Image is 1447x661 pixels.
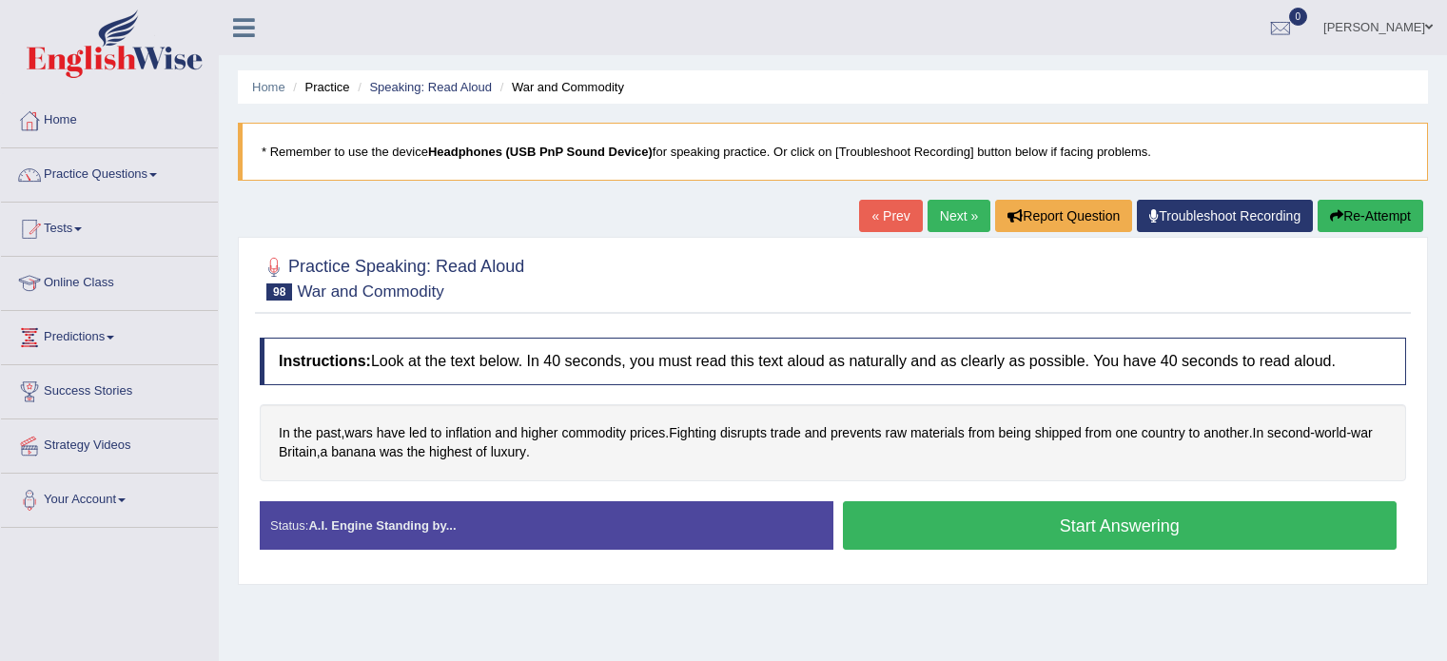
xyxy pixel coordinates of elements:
[1,257,218,304] a: Online Class
[279,442,317,462] span: Click to see word definition
[369,80,492,94] a: Speaking: Read Aloud
[260,338,1406,385] h4: Look at the text below. In 40 seconds, you must read this text aloud as naturally and as clearly ...
[1,474,218,521] a: Your Account
[1189,423,1201,443] span: Click to see word definition
[805,423,827,443] span: Click to see word definition
[521,423,558,443] span: Click to see word definition
[720,423,767,443] span: Click to see word definition
[496,78,624,96] li: War and Commodity
[1,203,218,250] a: Tests
[1,419,218,467] a: Strategy Videos
[297,282,443,301] small: War and Commodity
[476,442,487,462] span: Click to see word definition
[279,423,290,443] span: Click to see word definition
[1137,200,1313,232] a: Troubleshoot Recording
[294,423,312,443] span: Click to see word definition
[885,423,907,443] span: Click to see word definition
[1267,423,1310,443] span: Click to see word definition
[1,365,218,413] a: Success Stories
[561,423,626,443] span: Click to see word definition
[995,200,1132,232] button: Report Question
[910,423,965,443] span: Click to see word definition
[831,423,882,443] span: Click to see word definition
[1035,423,1082,443] span: Click to see word definition
[1203,423,1248,443] span: Click to see word definition
[321,442,328,462] span: Click to see word definition
[1,94,218,142] a: Home
[445,423,491,443] span: Click to see word definition
[928,200,990,232] a: Next »
[1318,200,1423,232] button: Re-Attempt
[669,423,716,443] span: Click to see word definition
[288,78,349,96] li: Practice
[344,423,373,443] span: Click to see word definition
[316,423,341,443] span: Click to see word definition
[1289,8,1308,26] span: 0
[1116,423,1138,443] span: Click to see word definition
[252,80,285,94] a: Home
[308,518,456,533] strong: A.I. Engine Standing by...
[999,423,1031,443] span: Click to see word definition
[491,442,526,462] span: Click to see word definition
[1,148,218,196] a: Practice Questions
[859,200,922,232] a: « Prev
[431,423,442,443] span: Click to see word definition
[260,404,1406,481] div: , . . - - , .
[266,283,292,301] span: 98
[1,311,218,359] a: Predictions
[407,442,425,462] span: Click to see word definition
[377,423,405,443] span: Click to see word definition
[1315,423,1346,443] span: Click to see word definition
[1085,423,1112,443] span: Click to see word definition
[331,442,376,462] span: Click to see word definition
[260,501,833,550] div: Status:
[429,442,472,462] span: Click to see word definition
[238,123,1428,181] blockquote: * Remember to use the device for speaking practice. Or click on [Troubleshoot Recording] button b...
[428,145,653,159] b: Headphones (USB PnP Sound Device)
[771,423,801,443] span: Click to see word definition
[495,423,517,443] span: Click to see word definition
[260,253,524,301] h2: Practice Speaking: Read Aloud
[279,353,371,369] b: Instructions:
[630,423,665,443] span: Click to see word definition
[380,442,403,462] span: Click to see word definition
[1142,423,1185,443] span: Click to see word definition
[968,423,995,443] span: Click to see word definition
[1253,423,1264,443] span: Click to see word definition
[1351,423,1373,443] span: Click to see word definition
[409,423,427,443] span: Click to see word definition
[843,501,1398,550] button: Start Answering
